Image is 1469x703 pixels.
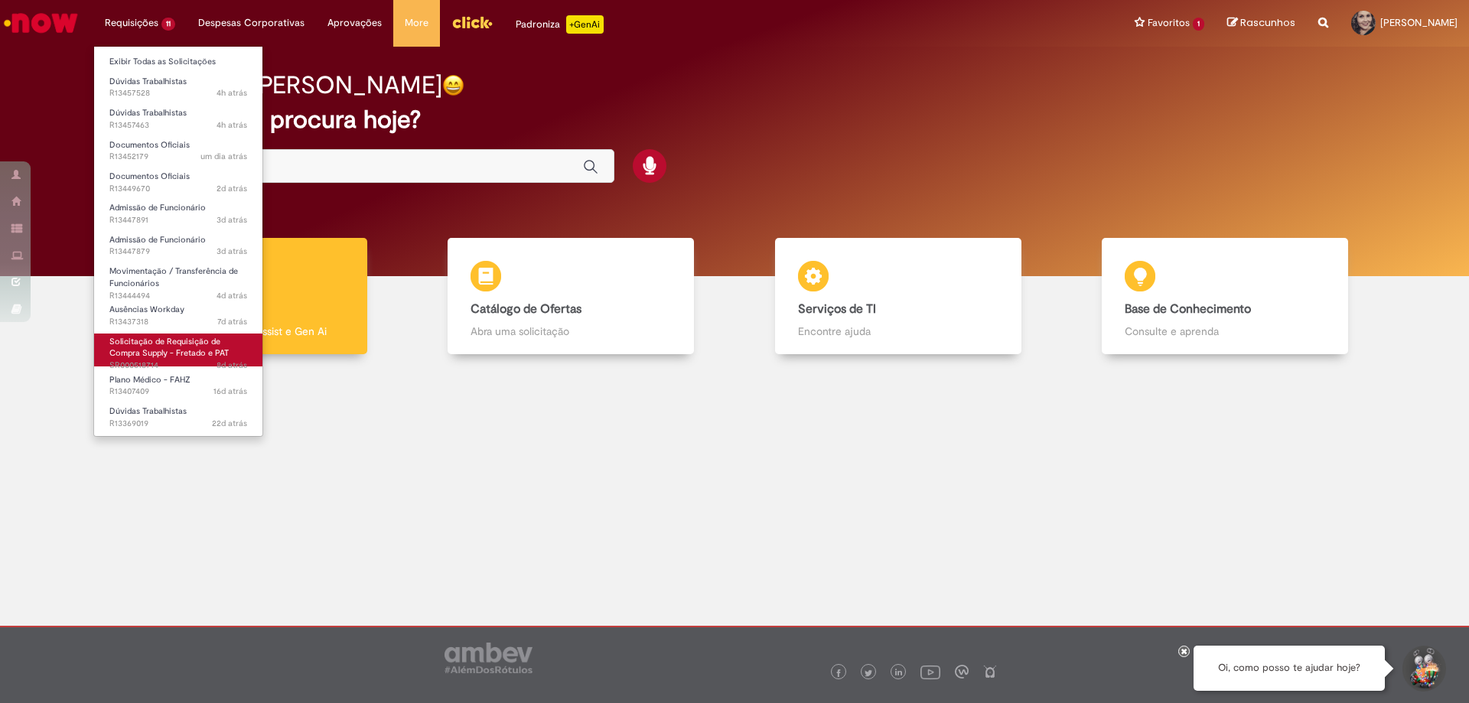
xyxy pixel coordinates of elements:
span: R13369019 [109,418,247,430]
a: Aberto R13449670 : Documentos Oficiais [94,168,262,197]
a: Aberto R13407409 : Plano Médico - FAHZ [94,372,262,400]
time: 28/08/2025 12:16:04 [217,87,247,99]
time: 28/08/2025 12:01:56 [217,119,247,131]
span: R13447891 [109,214,247,226]
span: Documentos Oficiais [109,139,190,151]
a: Tirar dúvidas Tirar dúvidas com Lupi Assist e Gen Ai [80,238,408,355]
span: Movimentação / Transferência de Funcionários [109,265,238,289]
span: 4h atrás [217,87,247,99]
span: Plano Médico - FAHZ [109,374,191,386]
time: 26/08/2025 11:39:19 [217,214,247,226]
time: 21/08/2025 16:15:26 [217,316,247,327]
a: Aberto SR000518714 : Solicitação de Requisição de Compra Supply - Fretado e PAT [94,334,262,366]
time: 13/08/2025 09:07:57 [213,386,247,397]
span: 2d atrás [217,183,247,194]
button: Iniciar Conversa de Suporte [1400,646,1446,692]
a: Serviços de TI Encontre ajuda [734,238,1062,355]
a: Aberto R13369019 : Dúvidas Trabalhistas [94,403,262,431]
span: 7d atrás [217,316,247,327]
span: Favoritos [1148,15,1190,31]
b: Base de Conhecimento [1125,301,1251,317]
p: Abra uma solicitação [471,324,671,339]
p: +GenAi [566,15,604,34]
img: logo_footer_workplace.png [955,665,969,679]
img: logo_footer_ambev_rotulo_gray.png [445,643,533,673]
span: 3d atrás [217,214,247,226]
img: logo_footer_youtube.png [920,662,940,682]
span: um dia atrás [200,151,247,162]
span: R13449670 [109,183,247,195]
span: 4d atrás [217,290,247,301]
span: R13457528 [109,87,247,99]
a: Aberto R13437318 : Ausências Workday [94,301,262,330]
span: SR000518714 [109,360,247,372]
a: Aberto R13457528 : Dúvidas Trabalhistas [94,73,262,102]
span: More [405,15,428,31]
a: Catálogo de Ofertas Abra uma solicitação [408,238,735,355]
time: 25/08/2025 14:16:27 [217,290,247,301]
a: Aberto R13452179 : Documentos Oficiais [94,137,262,165]
a: Aberto R13444494 : Movimentação / Transferência de Funcionários [94,263,262,296]
span: R13444494 [109,290,247,302]
span: Despesas Corporativas [198,15,305,31]
span: Admissão de Funcionário [109,202,206,213]
time: 20/08/2025 18:23:31 [217,360,247,371]
a: Base de Conhecimento Consulte e aprenda [1062,238,1389,355]
a: Rascunhos [1227,16,1295,31]
time: 26/08/2025 16:46:41 [217,183,247,194]
span: 3d atrás [217,246,247,257]
span: 4h atrás [217,119,247,131]
span: Rascunhos [1240,15,1295,30]
a: Aberto R13457463 : Dúvidas Trabalhistas [94,105,262,133]
p: Encontre ajuda [798,324,998,339]
time: 07/08/2025 11:44:31 [212,418,247,429]
img: logo_footer_facebook.png [835,669,842,677]
span: 16d atrás [213,386,247,397]
ul: Requisições [93,46,263,437]
time: 27/08/2025 12:16:52 [200,151,247,162]
span: R13437318 [109,316,247,328]
span: Solicitação de Requisição de Compra Supply - Fretado e PAT [109,336,229,360]
a: Aberto R13447879 : Admissão de Funcionário [94,232,262,260]
time: 26/08/2025 11:37:30 [217,246,247,257]
img: click_logo_yellow_360x200.png [451,11,493,34]
h2: O que você procura hoje? [132,106,1337,133]
a: Aberto R13447891 : Admissão de Funcionário [94,200,262,228]
span: Requisições [105,15,158,31]
span: R13447879 [109,246,247,258]
p: Consulte e aprenda [1125,324,1325,339]
span: Documentos Oficiais [109,171,190,182]
span: 22d atrás [212,418,247,429]
span: R13452179 [109,151,247,163]
span: 8d atrás [217,360,247,371]
h2: Boa tarde, [PERSON_NAME] [132,72,442,99]
span: R13407409 [109,386,247,398]
span: [PERSON_NAME] [1380,16,1458,29]
span: Admissão de Funcionário [109,234,206,246]
span: Ausências Workday [109,304,184,315]
img: logo_footer_twitter.png [865,669,872,677]
img: logo_footer_linkedin.png [895,669,903,678]
span: Dúvidas Trabalhistas [109,107,187,119]
span: Dúvidas Trabalhistas [109,405,187,417]
a: Exibir Todas as Solicitações [94,54,262,70]
div: Oi, como posso te ajudar hoje? [1194,646,1385,691]
div: Padroniza [516,15,604,34]
img: ServiceNow [2,8,80,38]
span: 1 [1193,18,1204,31]
img: logo_footer_naosei.png [983,665,997,679]
img: happy-face.png [442,74,464,96]
span: 11 [161,18,175,31]
span: R13457463 [109,119,247,132]
b: Catálogo de Ofertas [471,301,581,317]
span: Dúvidas Trabalhistas [109,76,187,87]
span: Aprovações [327,15,382,31]
b: Serviços de TI [798,301,876,317]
